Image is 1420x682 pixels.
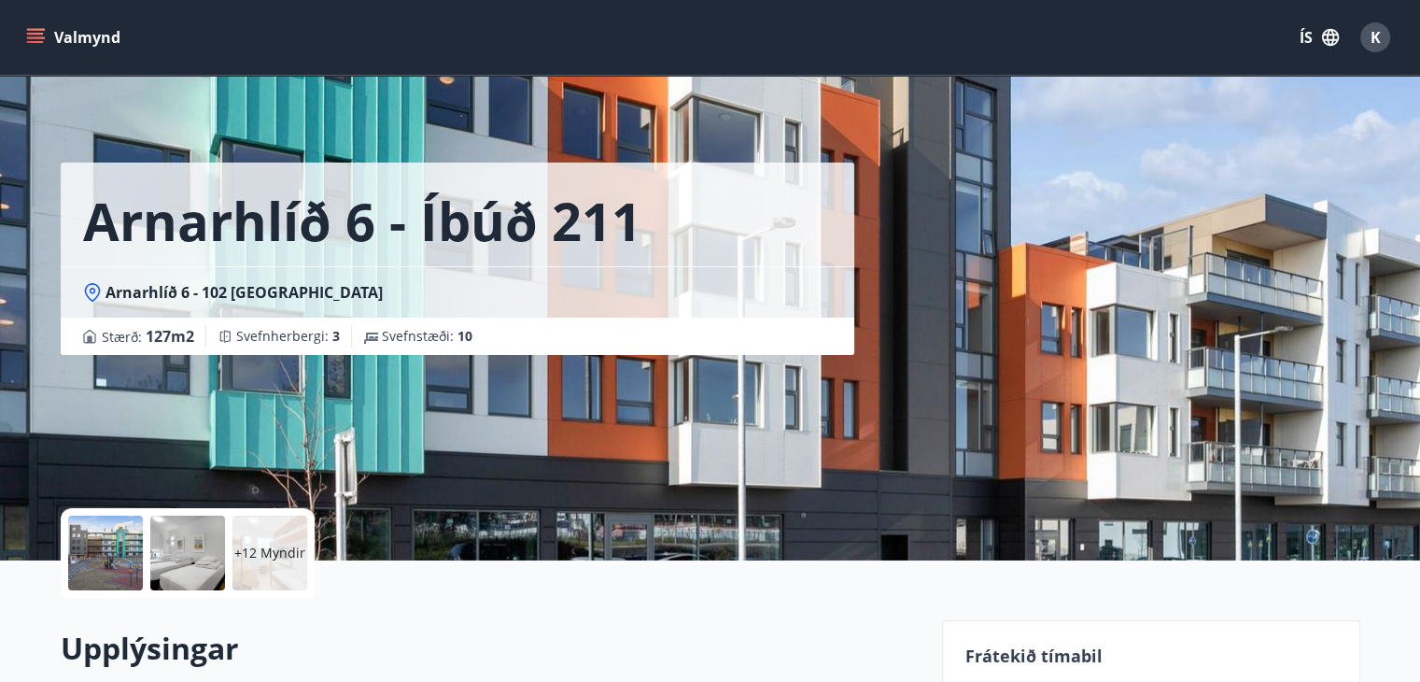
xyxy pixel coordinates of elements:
[61,628,920,669] h2: Upplýsingar
[234,544,305,562] p: +12 Myndir
[22,21,128,54] button: menu
[1289,21,1349,54] button: ÍS
[457,327,472,345] span: 10
[332,327,340,345] span: 3
[236,327,340,346] span: Svefnherbergi :
[105,282,383,303] span: Arnarhlíð 6 - 102 [GEOGRAPHIC_DATA]
[146,326,194,347] span: 127 m2
[102,325,194,348] span: Stærð :
[83,185,641,256] h1: Arnarhlíð 6 - Íbúð 211
[965,644,1337,668] p: Frátekið tímabil
[1353,15,1398,60] button: K
[1371,27,1381,48] span: K
[382,327,472,346] span: Svefnstæði :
